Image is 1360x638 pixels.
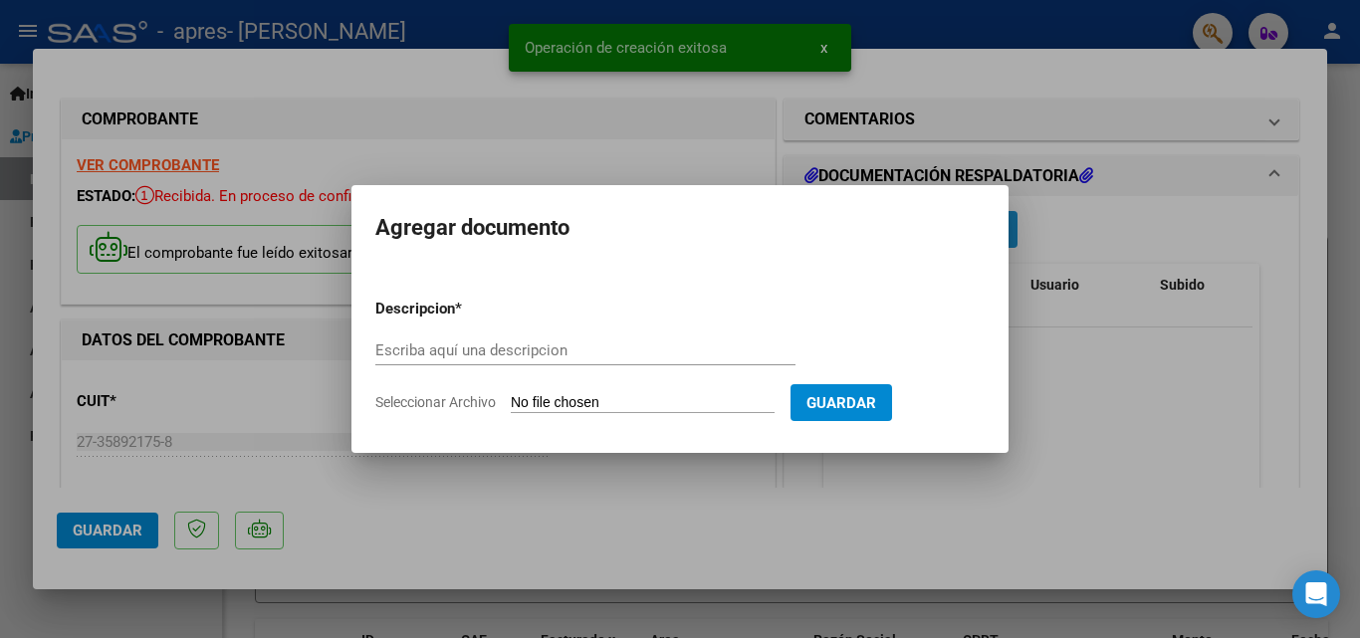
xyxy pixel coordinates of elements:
[375,394,496,410] span: Seleccionar Archivo
[375,209,985,247] h2: Agregar documento
[806,394,876,412] span: Guardar
[1292,570,1340,618] div: Open Intercom Messenger
[791,384,892,421] button: Guardar
[375,298,559,320] p: Descripcion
